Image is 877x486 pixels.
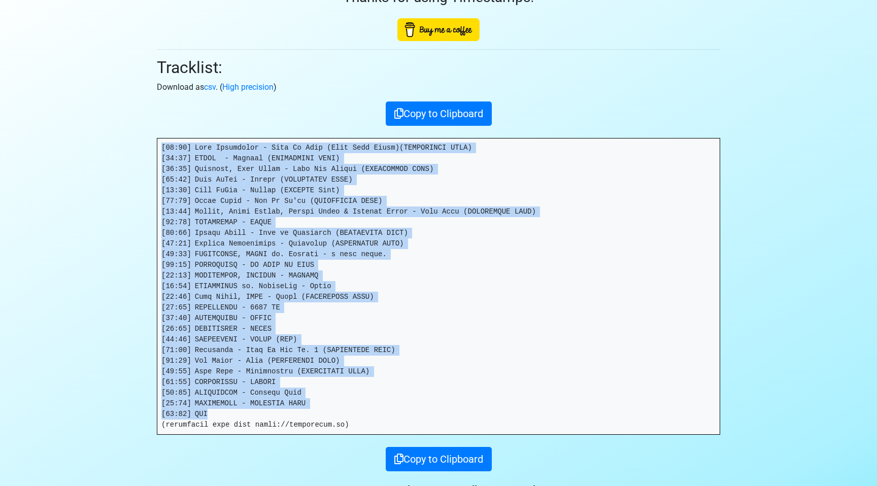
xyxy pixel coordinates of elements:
[397,18,480,41] img: Buy Me A Coffee
[386,101,492,126] button: Copy to Clipboard
[204,82,216,92] a: csv
[222,82,274,92] a: High precision
[157,81,720,93] p: Download as . ( )
[386,447,492,471] button: Copy to Clipboard
[157,138,720,434] pre: [08:90] Lore Ipsumdolor - Sita Co Adip (Elit Sedd Eiusm)(TEMPORINCI UTLA) [34:37] ETDOL - Magnaal...
[157,58,720,77] h2: Tracklist:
